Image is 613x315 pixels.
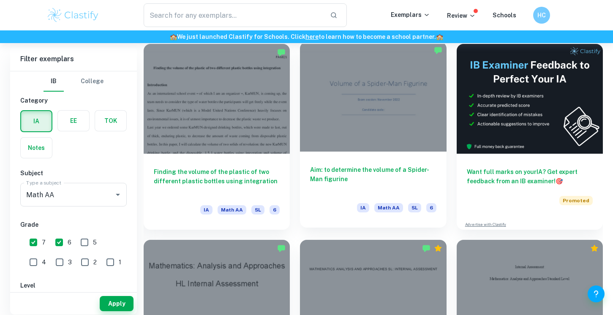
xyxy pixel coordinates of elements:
h6: Aim: to determine the volume of a Spider-Man figurine [310,165,436,193]
h6: Subject [20,168,127,178]
span: SL [408,203,421,212]
span: 6 [270,205,280,215]
h6: We just launched Clastify for Schools. Click to learn how to become a school partner. [2,32,611,41]
div: Premium [434,244,442,253]
p: Exemplars [391,10,430,19]
span: Promoted [559,196,593,205]
label: Type a subject [26,179,61,186]
input: Search for any exemplars... [144,3,324,27]
span: 2 [93,258,97,267]
img: Clastify logo [46,7,100,24]
div: Premium [590,244,599,253]
a: Schools [493,12,516,19]
span: 6 [68,238,71,247]
button: IB [44,71,64,92]
a: Advertise with Clastify [465,222,506,228]
a: Want full marks on yourIA? Get expert feedback from an IB examiner!PromotedAdvertise with Clastify [457,44,603,230]
img: Thumbnail [457,44,603,154]
button: HC [533,7,550,24]
span: Math AA [374,203,403,212]
button: IA [21,111,52,131]
h6: Level [20,281,127,290]
span: IA [200,205,213,215]
span: IA [357,203,369,212]
h6: HC [537,11,546,20]
span: SL [251,205,264,215]
button: EE [58,111,89,131]
a: here [305,33,319,40]
span: 🏫 [170,33,177,40]
button: TOK [95,111,126,131]
span: 7 [42,238,46,247]
span: 🎯 [556,178,563,185]
img: Marked [277,48,286,57]
button: Open [112,189,124,201]
button: Apply [100,296,133,311]
a: Aim: to determine the volume of a Spider-Man figurineIAMath AASL6 [300,44,446,230]
span: 5 [93,238,97,247]
h6: Grade [20,220,127,229]
button: College [81,71,104,92]
img: Marked [277,244,286,253]
span: Math AA [218,205,246,215]
span: 🏫 [436,33,443,40]
a: Finding the volume of the plastic of two different plastic bottles using integrationIAMath AASL6 [144,44,290,230]
span: 3 [68,258,72,267]
button: Notes [21,138,52,158]
button: Help and Feedback [588,285,605,302]
h6: Finding the volume of the plastic of two different plastic bottles using integration [154,167,280,195]
p: Review [447,11,476,20]
img: Marked [434,46,442,54]
h6: Filter exemplars [10,47,137,71]
h6: Category [20,96,127,105]
span: 4 [42,258,46,267]
img: Marked [422,244,430,253]
h6: Want full marks on your IA ? Get expert feedback from an IB examiner! [467,167,593,186]
span: 1 [119,258,121,267]
span: 6 [426,203,436,212]
div: Filter type choice [44,71,104,92]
